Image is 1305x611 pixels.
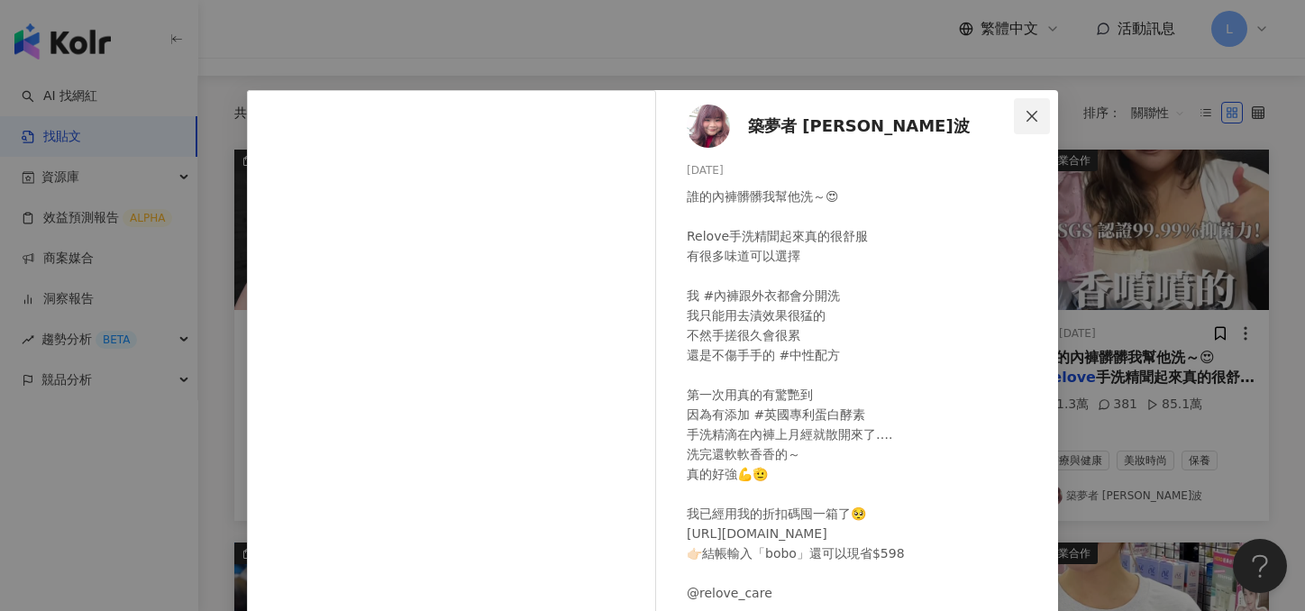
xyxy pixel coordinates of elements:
span: 築夢者 [PERSON_NAME]波 [748,114,970,139]
img: KOL Avatar [687,105,730,148]
div: [DATE] [687,162,1044,179]
span: close [1025,109,1039,123]
a: KOL Avatar築夢者 [PERSON_NAME]波 [687,105,1018,148]
button: Close [1014,98,1050,134]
